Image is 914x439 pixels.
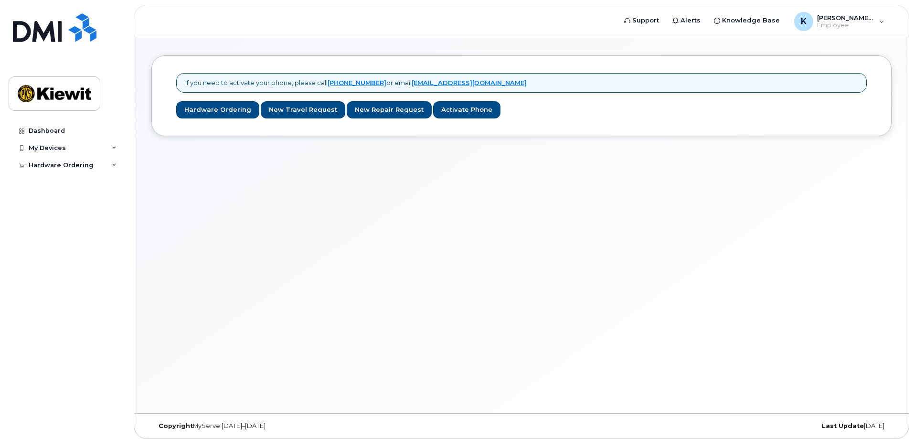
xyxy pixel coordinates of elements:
[645,422,892,430] div: [DATE]
[433,101,500,119] a: Activate Phone
[185,78,527,87] p: If you need to activate your phone, please call or email
[159,422,193,429] strong: Copyright
[176,101,259,119] a: Hardware Ordering
[328,79,386,86] a: [PHONE_NUMBER]
[412,79,527,86] a: [EMAIL_ADDRESS][DOMAIN_NAME]
[261,101,345,119] a: New Travel Request
[822,422,864,429] strong: Last Update
[347,101,432,119] a: New Repair Request
[151,422,398,430] div: MyServe [DATE]–[DATE]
